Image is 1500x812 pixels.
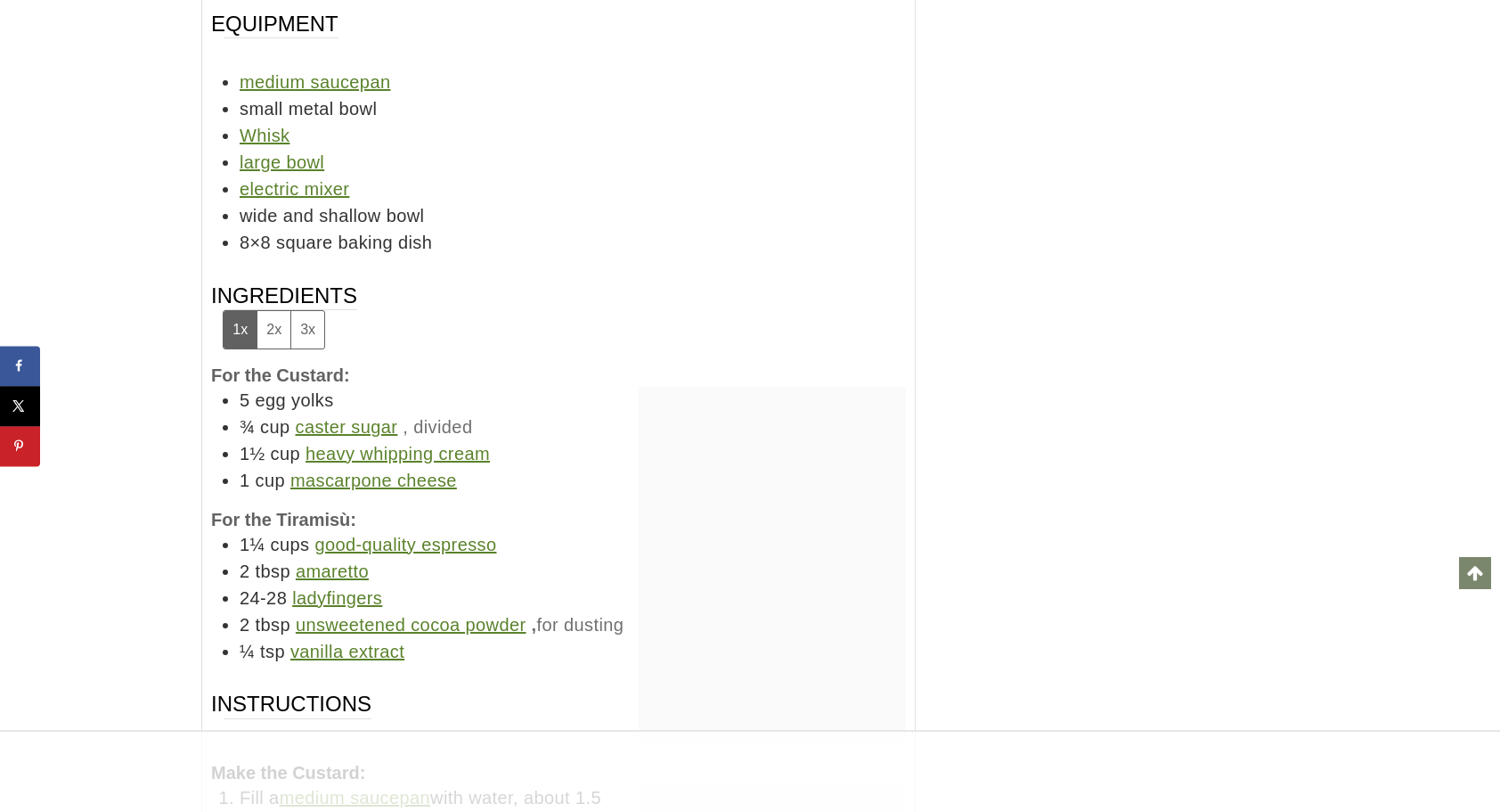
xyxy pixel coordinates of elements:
span: 1 [240,471,250,490]
div: 8×8 square baking dish [240,229,906,256]
a: heavy whipping cream [306,444,490,463]
strong: , [532,615,537,635]
span: egg yolks [256,390,334,410]
a: Scroll to top [1459,557,1491,589]
span: tbsp [256,562,290,581]
a: medium saucepan [240,72,390,92]
span: cup [260,417,289,437]
a: amaretto [296,562,369,581]
span: for dusting [532,615,624,635]
div: small metal bowl [240,95,906,122]
button: Adjust servings by 1x [224,311,257,348]
a: Whisk [240,126,289,145]
span: , divided [403,417,472,437]
span: cups [271,535,310,554]
a: caster sugar [295,417,397,437]
span: cup [256,471,285,490]
a: ladyfingers [292,588,382,608]
span: Ingredients [211,282,357,349]
span: 2 [240,615,250,635]
span: Equipment [211,10,338,38]
span: tsp [260,642,285,661]
a: good-quality espresso [314,535,496,554]
a: electric mixer [240,179,349,199]
div: wide and shallow bowl [240,202,906,229]
span: 1½ [240,444,265,463]
span: 24-28 [240,588,287,608]
strong: For the Tiramisù: [211,510,356,529]
button: Adjust servings by 2x [257,311,290,348]
a: large bowl [240,152,324,172]
button: Adjust servings by 3x [290,311,324,348]
span: ¾ [240,417,255,437]
a: unsweetened cocoa powder [296,615,526,635]
strong: For the Custard: [211,365,350,385]
span: 1¼ [240,535,265,554]
a: mascarpone cheese [290,471,457,490]
span: 2 [240,562,250,581]
span: 5 [240,390,250,410]
span: tbsp [256,615,290,635]
a: vanilla extract [290,642,404,661]
span: Instructions [211,690,371,746]
span: ¼ [240,642,255,661]
span: cup [271,444,300,463]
